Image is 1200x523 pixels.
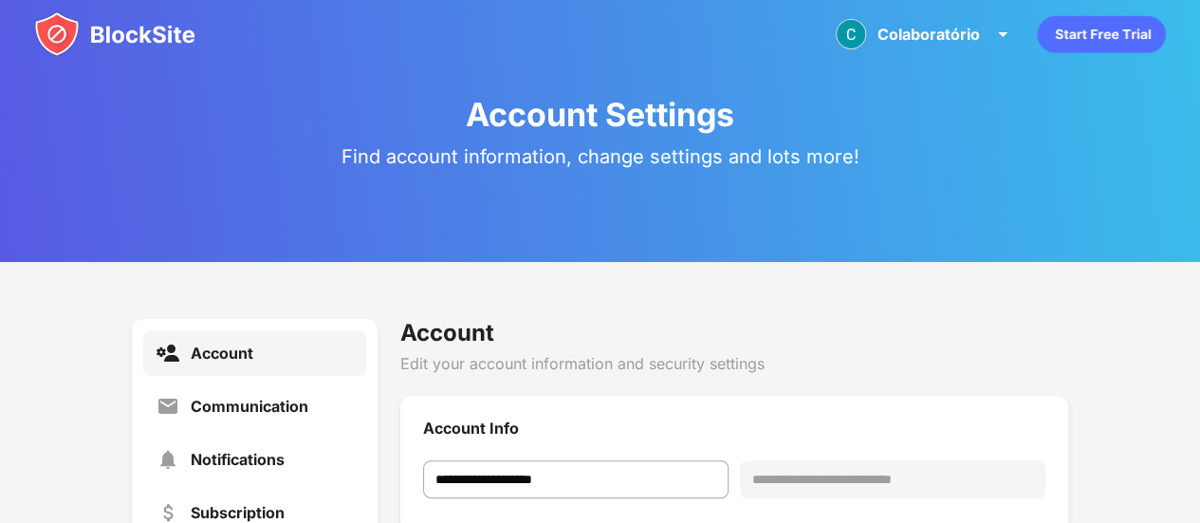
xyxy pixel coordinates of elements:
[143,383,366,429] a: Communication
[400,354,1068,373] div: Edit your account information and security settings
[466,95,734,134] div: Account Settings
[191,397,308,416] div: Communication
[143,437,366,482] a: Notifications
[191,450,285,469] div: Notifications
[191,503,285,522] div: Subscription
[1037,15,1166,53] div: animation
[157,448,179,471] img: settings-notifications.svg
[143,330,366,376] a: Account
[877,25,980,44] div: Colaboratório
[157,342,179,364] img: settings-account-active.svg
[423,419,1045,438] div: Account Info
[342,145,859,168] div: Find account information, change settings and lots more!
[34,11,195,57] img: blocksite-icon.svg
[836,19,866,49] img: ACg8ocLv_IeH31HCjehhXhpvjXfHLcRk7fBhWrnXYagSVk7i32R9iA=s96-c
[191,344,253,363] div: Account
[157,395,179,418] img: settings-communication.svg
[400,319,1068,346] div: Account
